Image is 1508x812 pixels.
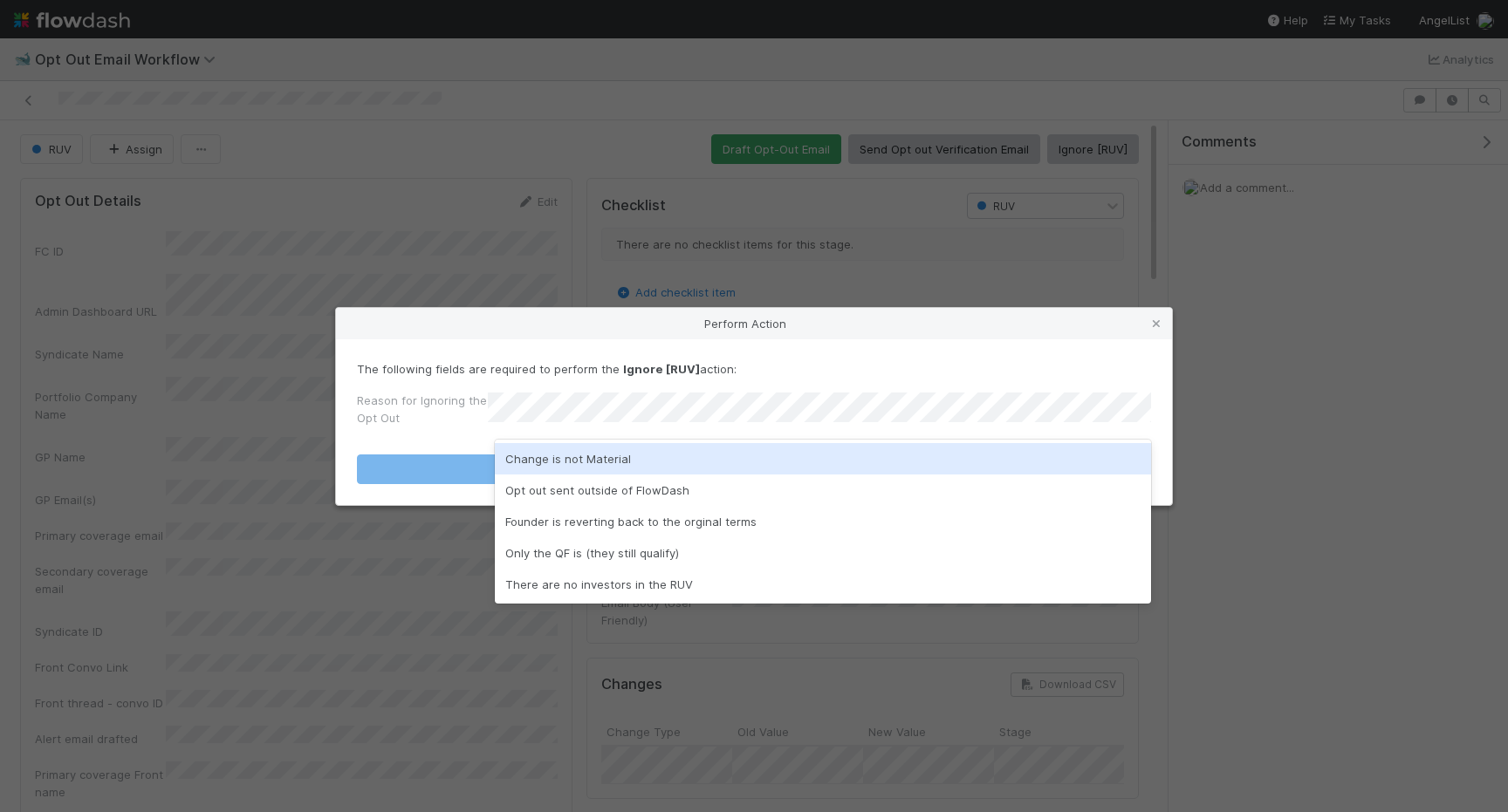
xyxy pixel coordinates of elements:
div: Founder is reverting back to the orginal terms [495,506,1151,537]
div: Opt out sent outside of FlowDash [495,474,1151,506]
div: There are no investors in the RUV [495,569,1151,600]
label: Reason for Ignoring the Opt Out [357,392,488,426]
div: Change is not Material [495,443,1151,474]
button: Ignore [RUV] [357,454,1151,484]
strong: Ignore [RUV] [623,362,700,376]
p: The following fields are required to perform the action: [357,360,1151,378]
div: Only the QF is (they still qualify) [495,537,1151,569]
div: Perform Action [336,308,1172,339]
